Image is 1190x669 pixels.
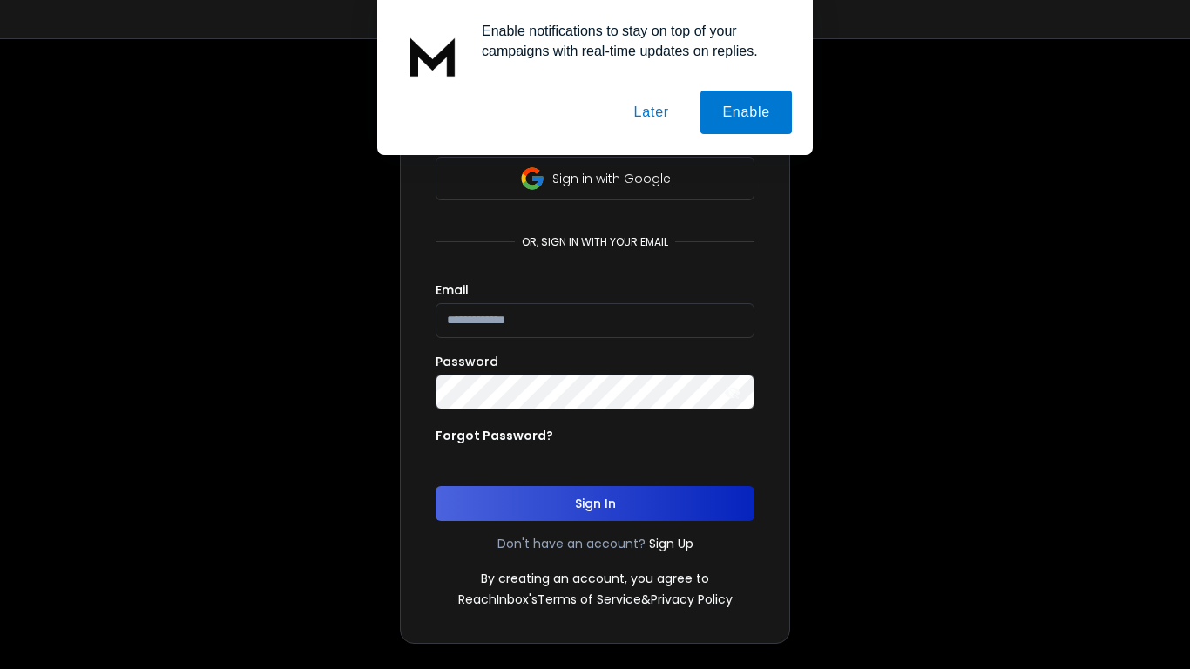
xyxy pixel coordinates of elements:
p: Sign in with Google [552,170,671,187]
p: or, sign in with your email [515,235,675,249]
p: By creating an account, you agree to [481,570,709,587]
label: Email [436,284,469,296]
p: Don't have an account? [497,535,646,552]
button: Later [612,91,690,134]
button: Sign In [436,486,754,521]
label: Password [436,355,498,368]
p: Forgot Password? [436,427,553,444]
a: Privacy Policy [651,591,733,608]
a: Sign Up [649,535,693,552]
p: ReachInbox's & [458,591,733,608]
div: Enable notifications to stay on top of your campaigns with real-time updates on replies. [468,21,792,61]
img: notification icon [398,21,468,91]
button: Enable [700,91,792,134]
a: Terms of Service [538,591,641,608]
button: Sign in with Google [436,157,754,200]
